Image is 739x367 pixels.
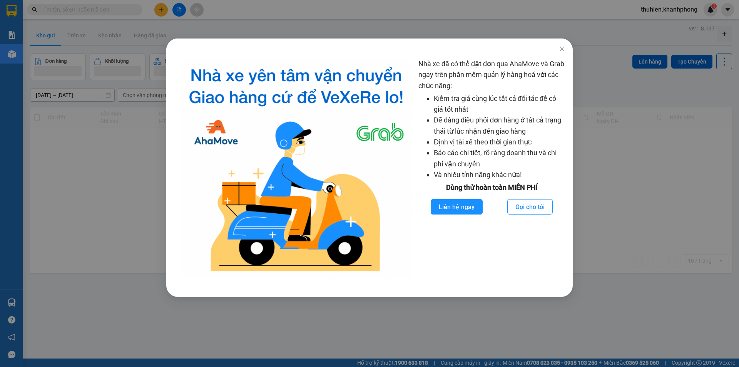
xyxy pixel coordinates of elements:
button: Gọi cho tôi [507,199,553,215]
div: Dùng thử hoàn toàn MIỄN PHÍ [418,182,565,193]
span: Gọi cho tôi [515,202,545,212]
button: Close [551,39,573,60]
img: logo [180,59,412,278]
li: Kiểm tra giá cùng lúc tất cả đối tác để có giá tốt nhất [434,93,565,115]
button: Liên hệ ngay [431,199,483,215]
span: Liên hệ ngay [439,202,475,212]
li: Dễ dàng điều phối đơn hàng ở tất cả trạng thái từ lúc nhận đến giao hàng [434,115,565,137]
li: Định vị tài xế theo thời gian thực [434,137,565,147]
li: Báo cáo chi tiết, rõ ràng doanh thu và chi phí vận chuyển [434,147,565,169]
div: Nhà xe đã có thể đặt đơn qua AhaMove và Grab ngay trên phần mềm quản lý hàng hoá với các chức năng: [418,59,565,278]
span: close [559,46,565,52]
li: Và nhiều tính năng khác nữa! [434,169,565,180]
